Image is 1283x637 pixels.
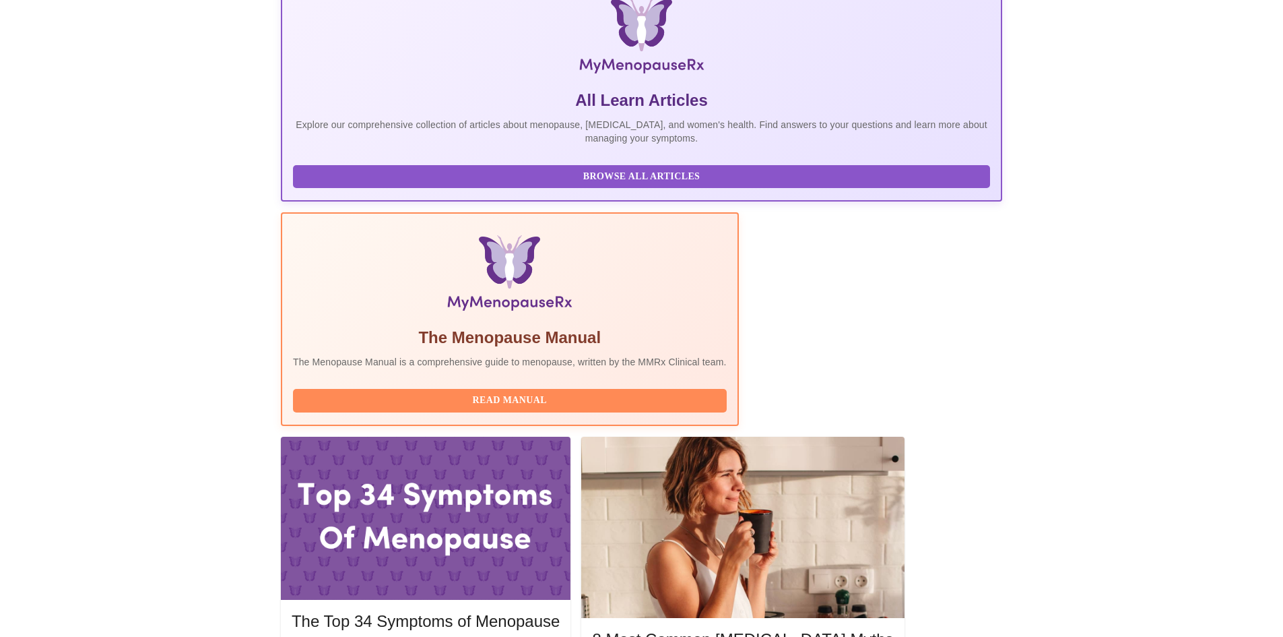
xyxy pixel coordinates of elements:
[306,169,977,185] span: Browse All Articles
[293,394,730,405] a: Read Manual
[293,389,727,413] button: Read Manual
[293,118,990,145] p: Explore our comprehensive collection of articles about menopause, [MEDICAL_DATA], and women's hea...
[292,611,560,632] h5: The Top 34 Symptoms of Menopause
[293,327,727,348] h5: The Menopause Manual
[362,235,657,316] img: Menopause Manual
[293,165,990,189] button: Browse All Articles
[293,90,990,111] h5: All Learn Articles
[306,392,713,409] span: Read Manual
[293,355,727,369] p: The Menopause Manual is a comprehensive guide to menopause, written by the MMRx Clinical team.
[293,170,993,181] a: Browse All Articles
